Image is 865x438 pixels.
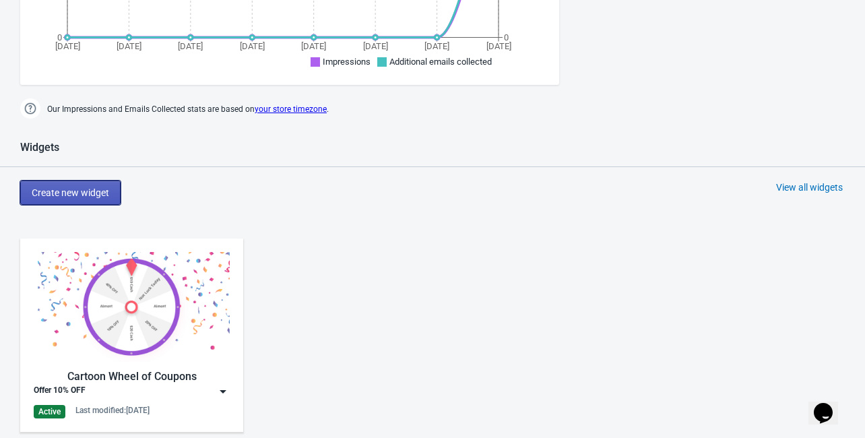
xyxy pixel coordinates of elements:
[34,252,230,362] img: cartoon_game.jpg
[47,98,329,121] span: Our Impressions and Emails Collected stats are based on .
[240,41,265,51] tspan: [DATE]
[20,181,121,205] button: Create new widget
[34,369,230,385] div: Cartoon Wheel of Coupons
[75,405,150,416] div: Last modified: [DATE]
[178,41,203,51] tspan: [DATE]
[389,57,492,67] span: Additional emails collected
[323,57,371,67] span: Impressions
[34,385,86,398] div: Offer 10% OFF
[504,32,509,42] tspan: 0
[301,41,326,51] tspan: [DATE]
[776,181,843,194] div: View all widgets
[255,104,327,114] a: your store timezone
[55,41,80,51] tspan: [DATE]
[363,41,388,51] tspan: [DATE]
[808,384,852,425] iframe: chat widget
[117,41,141,51] tspan: [DATE]
[486,41,511,51] tspan: [DATE]
[32,187,109,198] span: Create new widget
[424,41,449,51] tspan: [DATE]
[34,405,65,418] div: Active
[20,98,40,119] img: help.png
[216,385,230,398] img: dropdown.png
[57,32,62,42] tspan: 0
